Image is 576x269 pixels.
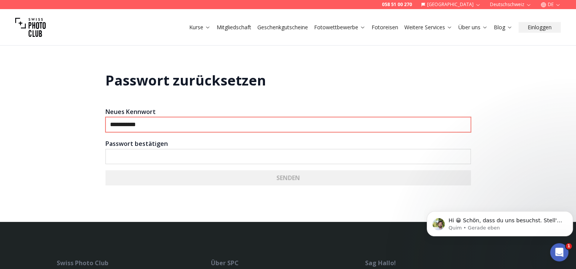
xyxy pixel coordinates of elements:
button: Geschenkgutscheine [254,22,311,33]
a: Geschenkgutscheine [257,24,308,31]
iframe: Intercom notifications Nachricht [424,195,576,248]
input: Passwort bestätigen [105,149,471,164]
div: Über SPC [211,258,365,267]
a: Kurse [189,24,211,31]
img: Swiss photo club [15,12,46,43]
a: Blog [494,24,512,31]
button: Einloggen [519,22,561,33]
a: Mitgliedschaft [217,24,251,31]
button: Weitere Services [401,22,455,33]
button: Mitgliedschaft [214,22,254,33]
a: Weitere Services [404,24,452,31]
span: 1 [566,243,572,249]
b: SENDEN [276,173,300,182]
iframe: Intercom live chat [550,243,568,261]
strong: Neues Kennwort [105,108,156,116]
a: Fotoreisen [372,24,398,31]
input: Neues Kennwort [105,117,471,132]
div: Swiss Photo Club [57,258,211,267]
a: Fotowettbewerbe [314,24,365,31]
button: Blog [491,22,515,33]
button: Über uns [455,22,491,33]
button: Kurse [186,22,214,33]
a: 058 51 00 270 [382,2,412,8]
h1: Passwort zurücksetzen [105,73,471,88]
div: Sag Hallo! [365,258,519,267]
button: Fotowettbewerbe [311,22,369,33]
button: SENDEN [105,170,471,185]
strong: Passwort bestätigen [105,139,168,148]
a: Über uns [458,24,488,31]
button: Fotoreisen [369,22,401,33]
